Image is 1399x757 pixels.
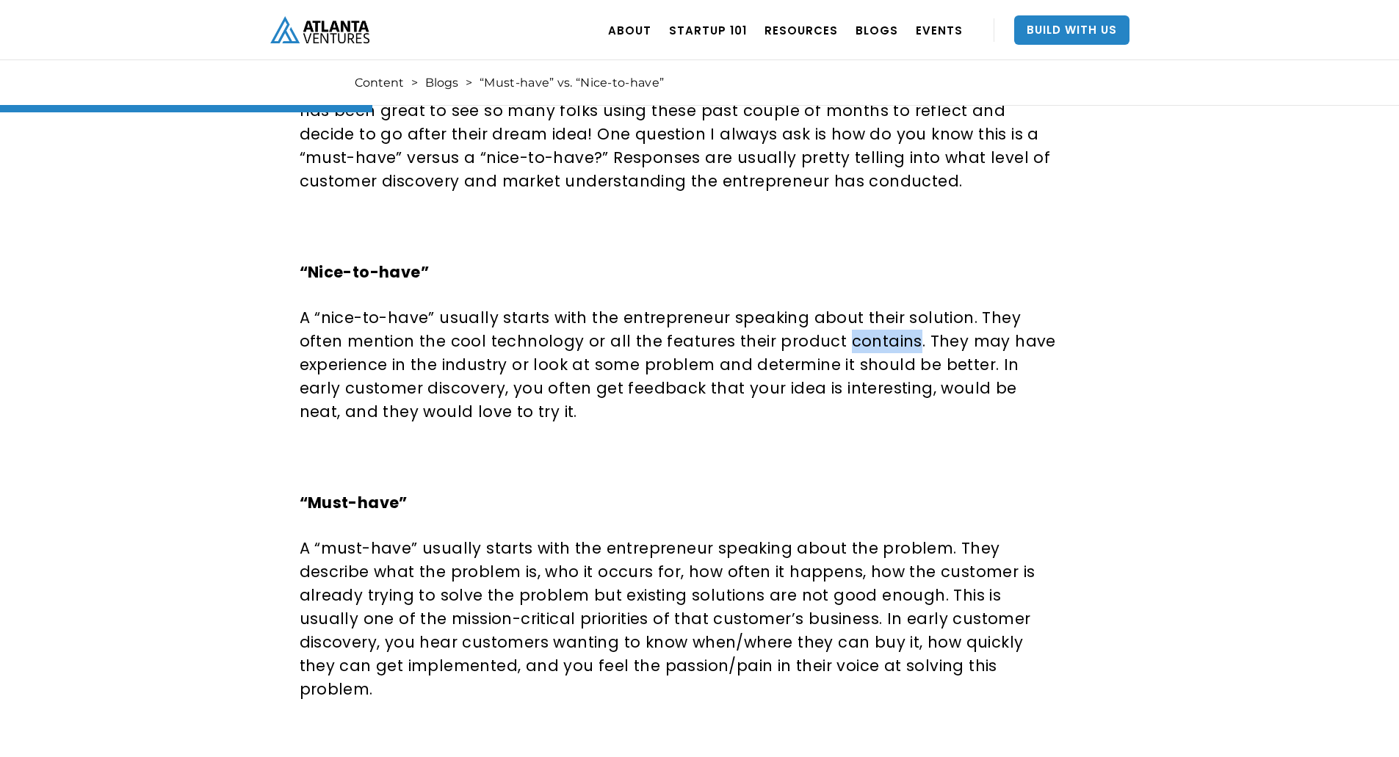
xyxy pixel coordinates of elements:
[1014,15,1129,45] a: Build With Us
[411,76,418,90] div: >
[608,10,651,51] a: ABOUT
[300,537,1059,701] p: A “must-have” usually starts with the entrepreneur speaking about the problem. They describe what...
[669,10,747,51] a: Startup 101
[764,10,838,51] a: RESOURCES
[300,76,1059,193] p: I have been speaking recently with a lot of entrepreneurs . It has been great to see so many folk...
[300,492,408,513] strong: “Must-have”
[300,306,1059,424] p: A “nice-to-have” usually starts with the entrepreneur speaking about their solution. They often m...
[856,10,898,51] a: BLOGS
[480,76,664,90] div: “Must-have” vs. “Nice-to-have”
[466,76,472,90] div: >
[425,76,458,90] a: Blogs
[300,261,430,283] strong: “Nice-to-have”
[916,10,963,51] a: EVENTS
[355,76,404,90] a: Content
